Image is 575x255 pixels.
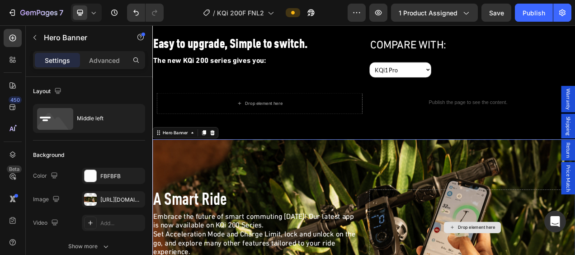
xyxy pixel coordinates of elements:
p: 7 [59,7,63,18]
p: Advanced [89,56,120,65]
button: Show more [33,238,145,255]
button: Publish [515,4,553,22]
div: Background [33,151,64,159]
div: [URL][DOMAIN_NAME] [100,196,143,204]
div: Add... [100,219,143,227]
span: / [213,8,215,18]
span: Compare with: [279,17,377,33]
p: Publish the page to see the content. [273,94,537,104]
div: Drop element here [119,97,167,104]
button: Save [481,4,511,22]
div: Image [33,194,61,206]
button: 1 product assigned [391,4,478,22]
div: Color [33,170,60,182]
div: Layout [33,85,63,98]
button: 7 [4,4,67,22]
div: Beta [7,165,22,173]
div: Undo/Redo [127,4,164,22]
div: 450 [9,96,22,104]
div: Hero Banner [11,134,47,142]
span: Save [489,9,504,17]
span: Warranty [529,81,538,108]
div: Middle left [77,108,132,129]
iframe: Design area [152,25,575,255]
span: Shipping [529,117,538,142]
span: Price Match [529,179,538,213]
p: Hero Banner [44,32,121,43]
span: Return [529,151,538,170]
div: FBFBFB [100,172,143,180]
div: Video [33,217,60,229]
span: 1 product assigned [399,8,457,18]
div: Show more [68,242,110,251]
div: Publish [523,8,545,18]
p: Settings [45,56,70,65]
div: Open Intercom Messenger [544,211,566,232]
span: KQi 200F FNL2 [217,8,264,18]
